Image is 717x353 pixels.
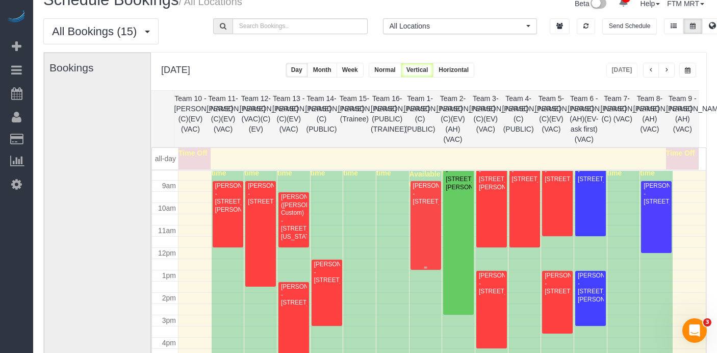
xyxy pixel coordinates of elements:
[445,160,472,191] div: [PERSON_NAME] - [STREET_ADDRESS][PERSON_NAME]
[401,63,434,78] button: Vertical
[437,91,469,147] th: Team 2- [PERSON_NAME] (C)(EV)(AH)(VAC)
[280,193,307,241] div: [PERSON_NAME] ([PERSON_NAME] Custom) - [STREET_ADDRESS][US_STATE]
[413,182,439,206] div: [PERSON_NAME] - [STREET_ADDRESS]
[162,294,176,302] span: 2pm
[469,91,502,147] th: Team 3- [PERSON_NAME] (C)(EV)(VAC)
[535,91,568,147] th: Team 5- [PERSON_NAME] (C)(EV)(VAC)
[390,21,524,31] span: All Locations
[52,25,142,38] span: All Bookings (15)
[682,318,707,343] iframe: Intercom live chat
[502,91,534,147] th: Team 4- [PERSON_NAME] (C)(PUBLIC)
[666,149,695,157] span: Time Off
[314,261,340,284] div: [PERSON_NAME] - [STREET_ADDRESS]
[215,182,241,214] div: [PERSON_NAME] - [STREET_ADDRESS][PERSON_NAME]
[703,318,711,326] span: 3
[162,339,176,347] span: 4pm
[337,63,364,78] button: Week
[240,91,272,147] th: Team 12- [PERSON_NAME] (VAC)(C)(EV)
[272,91,305,147] th: Team 13 - [PERSON_NAME] (C)(EV)(VAC)
[544,272,571,295] div: [PERSON_NAME] - [STREET_ADDRESS]
[600,91,633,147] th: Team 7- [PERSON_NAME] (C) (VAC)
[286,63,308,78] button: Day
[305,91,338,147] th: Team 14- [PERSON_NAME] (C) (PUBLIC)
[383,18,537,34] button: All Locations
[577,272,604,304] div: [PERSON_NAME] - [STREET_ADDRESS][PERSON_NAME]
[161,63,190,75] h2: [DATE]
[511,160,538,183] div: [PERSON_NAME] - [STREET_ADDRESS]
[478,160,505,191] div: [PERSON_NAME] - [STREET_ADDRESS][PERSON_NAME]
[666,91,699,147] th: Team 9 - [PERSON_NAME] (AH) (VAC)
[280,283,307,307] div: [PERSON_NAME] - [STREET_ADDRESS]
[369,63,401,78] button: Normal
[233,18,368,34] input: Search Bookings..
[43,18,159,44] button: All Bookings (15)
[174,91,207,147] th: Team 10 - [PERSON_NAME] (C)(EV)(VAC)
[158,249,176,257] span: 12pm
[633,91,666,147] th: Team 8- [PERSON_NAME] (AH)(VAC)
[49,62,153,73] h3: Bookings
[308,63,337,78] button: Month
[162,316,176,324] span: 3pm
[162,271,176,280] span: 1pm
[158,204,176,212] span: 10am
[606,63,638,78] button: [DATE]
[577,160,604,183] div: [PERSON_NAME] - [STREET_ADDRESS]
[247,182,274,206] div: [PERSON_NAME] - [STREET_ADDRESS]
[478,272,505,295] div: [PERSON_NAME] - [STREET_ADDRESS]
[544,160,571,183] div: [PERSON_NAME] - [STREET_ADDRESS]
[568,91,600,147] th: Team 6 - [PERSON_NAME] (AH)(EV-ask first)(VAC)
[158,226,176,235] span: 11am
[371,91,403,147] th: Team 16- [PERSON_NAME] (PUBLIC)(TRAINEE)
[643,182,670,206] div: [PERSON_NAME] - [STREET_ADDRESS]
[207,91,239,147] th: Team 11- [PERSON_NAME] (C)(EV)(VAC)
[403,91,436,147] th: Team 1- [PERSON_NAME] (C)(PUBLIC)
[433,63,474,78] button: Horizontal
[602,18,657,34] button: Send Schedule
[338,91,371,147] th: Team 15- [PERSON_NAME] (Trainee)
[162,182,176,190] span: 9am
[6,10,27,24] img: Automaid Logo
